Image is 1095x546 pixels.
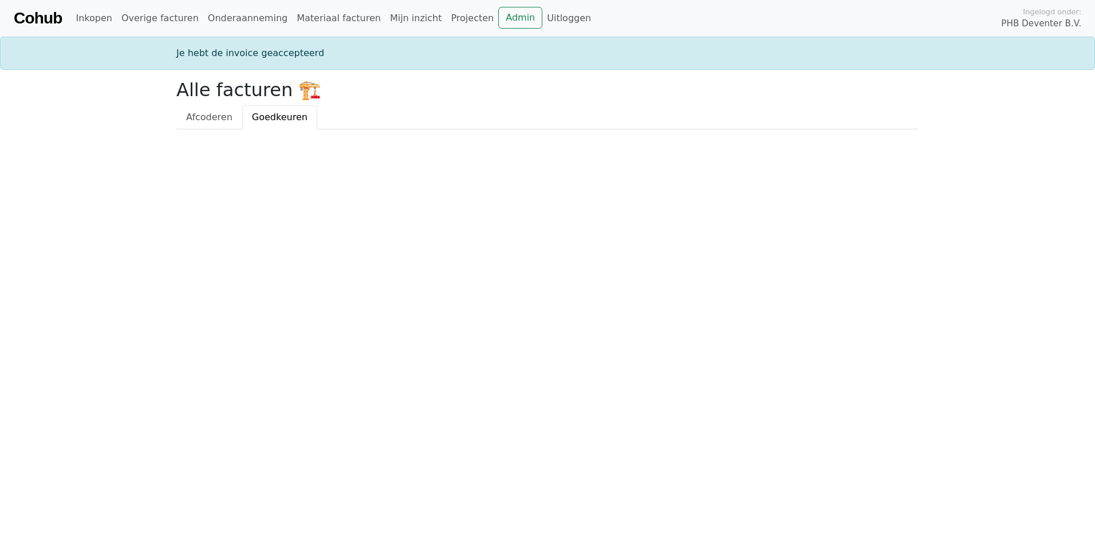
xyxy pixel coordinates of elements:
[203,7,292,30] a: Onderaanneming
[1023,6,1081,17] span: Ingelogd onder:
[176,79,919,101] h2: Alle facturen 🏗️
[252,112,308,122] span: Goedkeuren
[446,7,498,30] a: Projecten
[1001,17,1081,30] span: PHB Deventer B.V.
[385,7,447,30] a: Mijn inzicht
[542,7,596,30] a: Uitloggen
[117,7,203,30] a: Overige facturen
[170,46,925,60] div: Je hebt de invoice geaccepteerd
[176,105,242,129] a: Afcoderen
[292,7,385,30] a: Materiaal facturen
[71,7,116,30] a: Inkopen
[14,5,62,32] a: Cohub
[498,7,542,29] a: Admin
[242,105,317,129] a: Goedkeuren
[186,112,233,122] span: Afcoderen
